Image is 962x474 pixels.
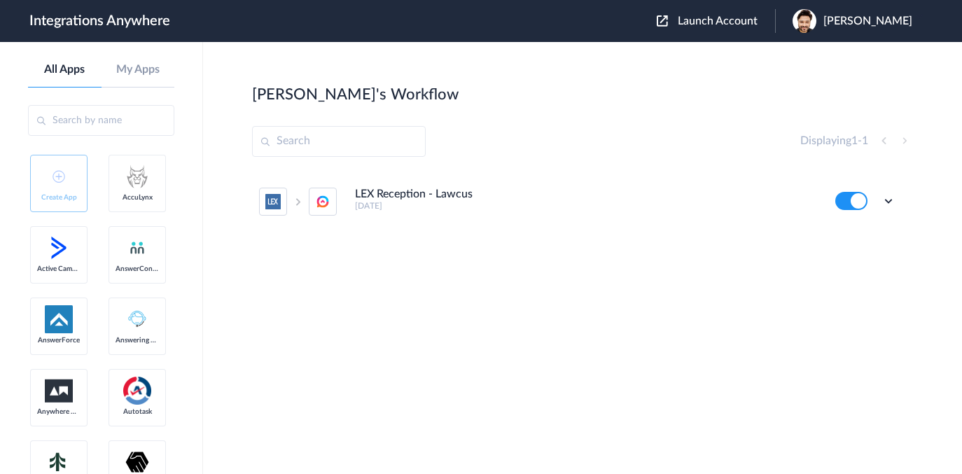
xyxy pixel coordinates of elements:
span: 1 [862,135,868,146]
img: add-icon.svg [53,170,65,183]
img: aww.png [45,379,73,403]
input: Search by name [28,105,174,136]
input: Search [252,126,426,157]
img: acculynx-logo.svg [123,162,151,190]
img: Answering_service.png [123,305,151,333]
button: Launch Account [657,15,775,28]
h1: Integrations Anywhere [29,13,170,29]
h4: Displaying - [800,134,868,148]
span: Answering Service [116,336,159,344]
img: launch-acct-icon.svg [657,15,668,27]
img: active-campaign-logo.svg [45,234,73,262]
img: f8b20a4e-9d25-4bec-9704-721f24fc4a8e.jpeg [793,9,816,33]
a: All Apps [28,63,102,76]
span: Autotask [116,407,159,416]
h2: [PERSON_NAME]'s Workflow [252,85,459,104]
h4: LEX Reception - Lawcus [355,188,473,201]
span: Launch Account [678,15,758,27]
span: AccuLynx [116,193,159,202]
span: AnswerForce [37,336,81,344]
span: 1 [851,135,858,146]
img: answerconnect-logo.svg [129,239,146,256]
span: Create App [37,193,81,202]
span: Active Campaign [37,265,81,273]
img: autotask.png [123,377,151,405]
span: AnswerConnect [116,265,159,273]
span: [PERSON_NAME] [823,15,912,28]
span: Anywhere Works [37,407,81,416]
img: af-app-logo.svg [45,305,73,333]
a: My Apps [102,63,175,76]
h5: [DATE] [355,201,816,211]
